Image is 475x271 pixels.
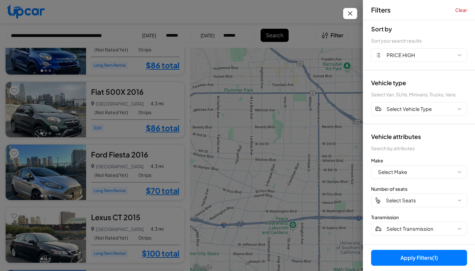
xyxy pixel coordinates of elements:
[371,78,467,87] div: Vehicle type
[371,24,467,33] div: Sort by
[387,225,433,233] span: Select Transmission
[371,250,467,266] button: Apply Filters(1)
[371,193,467,207] button: Select Seats
[371,157,467,164] div: Make
[371,145,467,152] div: Search by attributes
[371,186,467,192] div: Number of seats
[371,132,467,141] div: Vehicle attributes
[386,197,416,204] span: Select Seats
[371,48,467,62] button: PRICE HIGH
[455,7,467,13] button: Clear
[343,8,357,19] button: Close filters
[371,5,391,15] span: Filters
[371,214,467,220] div: Transmission
[371,165,467,179] button: Select Make
[371,91,467,98] div: Select Van, SUVs, Minivans, Trucks, Vans
[371,222,467,236] button: Select Transmission
[387,51,415,59] span: PRICE HIGH
[371,102,467,116] button: Select Vehicle Type
[378,168,407,176] span: Select Make
[371,37,467,44] div: Sort your search results
[387,105,432,113] span: Select Vehicle Type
